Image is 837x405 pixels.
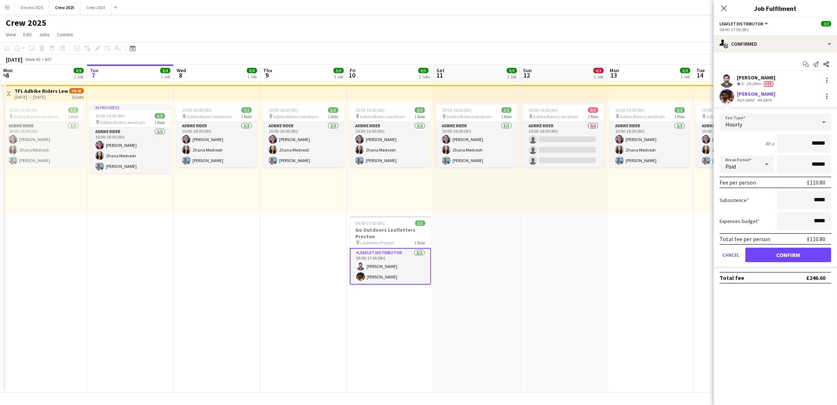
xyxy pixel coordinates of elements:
[609,104,691,168] div: 10:00-16:00 (6h)3/3 Adbike Riders Lewisham1 RoleAdbike Rider3/310:00-16:00 (6h)[PERSON_NAME]Zhana...
[182,107,211,113] span: 10:00-16:00 (6h)
[523,104,604,168] app-job-card: 10:00-16:00 (6h)0/3 Adbike Riders Lewisham1 RoleAdbike Rider0/310:00-16:00 (6h)
[74,68,84,73] span: 3/3
[356,220,385,226] span: 09:00-17:00 (8h)
[720,21,763,26] span: Leaflet Distributor
[263,122,344,168] app-card-role: Adbike Rider3/310:00-16:00 (6h)[PERSON_NAME]Zhana Medvesh[PERSON_NAME]
[720,27,831,32] div: 09:00-17:00 (8h)
[355,107,385,113] span: 10:00-16:00 (6h)
[737,74,775,81] div: [PERSON_NAME]
[14,94,69,100] div: [DATE] → [DATE]
[414,114,425,119] span: 1 Role
[263,104,344,168] app-job-card: 10:00-16:00 (6h)3/3 Adbike Riders Lewisham1 RoleAdbike Rider3/310:00-16:00 (6h)[PERSON_NAME]Zhana...
[737,97,756,103] div: Not rated
[436,104,517,168] app-job-card: 10:00-16:00 (6h)3/3 Adbike Riders Lewisham1 RoleAdbike Rider3/310:00-16:00 (6h)[PERSON_NAME]Zhana...
[741,81,743,86] span: 5
[54,30,76,39] a: Comms
[720,235,770,243] div: Total fee per person
[675,107,685,113] span: 3/3
[89,71,99,79] span: 7
[350,248,431,285] app-card-role: Leaflet Distributor2/209:00-17:00 (8h)[PERSON_NAME][PERSON_NAME]
[241,107,252,113] span: 3/3
[674,114,685,119] span: 1 Role
[725,121,742,128] span: Hourly
[523,122,604,168] app-card-role: Adbike Rider0/310:00-16:00 (6h)
[696,104,777,168] app-job-card: 10:00-16:00 (6h)3/3 Adbike Riders Lewisham1 RoleAdbike Rider3/310:00-16:00 (6h)[PERSON_NAME]Zhana...
[737,91,775,97] div: [PERSON_NAME]
[350,216,431,285] div: 09:00-17:00 (8h)2/2Go Outdoors Leafletters Preston Leafletters Preston1 RoleLeaflet Distributor2/...
[615,107,645,113] span: 10:00-16:00 (6h)
[187,114,232,119] span: Adbike Riders Lewisham
[80,0,111,15] button: Crew 2023
[695,71,705,79] span: 14
[328,107,338,113] span: 3/3
[6,31,16,38] span: View
[3,67,13,74] span: Mon
[696,122,777,168] app-card-role: Adbike Rider3/310:00-16:00 (6h)[PERSON_NAME]Zhana Medvesh[PERSON_NAME]
[436,122,517,168] app-card-role: Adbike Rider3/310:00-16:00 (6h)[PERSON_NAME]Zhana Medvesh[PERSON_NAME]
[3,30,19,39] a: View
[533,114,578,119] span: Adbike Riders Lewisham
[247,74,257,79] div: 1 Job
[20,30,34,39] a: Edit
[14,88,69,94] h3: TFL Adbike Riders Lewisham
[501,107,511,113] span: 3/3
[349,104,431,168] app-job-card: 10:00-16:00 (6h)3/3 Adbike Riders Lewisham1 RoleAdbike Rider3/310:00-16:00 (6h)[PERSON_NAME]Zhana...
[175,71,186,79] span: 8
[762,81,775,87] div: Crew has different fees then in role
[13,114,58,119] span: Adbike Riders Lewisham
[45,57,52,62] div: BST
[349,122,431,168] app-card-role: Adbike Rider3/310:00-16:00 (6h)[PERSON_NAME]Zhana Medvesh[PERSON_NAME]
[501,114,511,119] span: 1 Role
[57,31,73,38] span: Comms
[6,56,22,63] div: [DATE]
[90,104,171,173] app-job-card: In progress10:00-16:00 (6h)3/3 Adbike Riders Lewisham1 RoleAdbike Rider3/310:00-16:00 (6h)[PERSON...
[588,107,598,113] span: 0/3
[69,88,84,94] span: 39/45
[6,17,46,28] h1: Crew 2025
[247,68,257,73] span: 3/3
[415,240,425,245] span: 1 Role
[707,114,751,119] span: Adbike Riders Lewisham
[594,74,603,79] div: 1 Job
[9,107,38,113] span: 10:00-16:00 (6h)
[350,67,356,74] span: Fri
[349,71,356,79] span: 10
[720,274,744,281] div: Total fee
[745,248,831,262] button: Confirm
[71,94,84,100] div: 15 jobs
[2,71,13,79] span: 6
[696,67,705,74] span: Tue
[90,67,99,74] span: Tue
[263,67,272,74] span: Thu
[419,74,430,79] div: 2 Jobs
[269,107,298,113] span: 10:00-16:00 (6h)
[714,4,837,13] h3: Job Fulfilment
[36,30,53,39] a: Jobs
[49,0,80,15] button: Crew 2025
[720,21,769,26] button: Leaflet Distributor
[3,104,84,168] app-job-card: 10:00-16:00 (6h)3/3 Adbike Riders Lewisham1 RoleAdbike Rider3/310:00-16:00 (6h)[PERSON_NAME]Zhana...
[620,114,665,119] span: Adbike Riders Lewisham
[680,74,690,79] div: 1 Job
[333,68,344,73] span: 3/3
[714,35,837,53] div: Confirmed
[507,68,517,73] span: 3/3
[23,31,32,38] span: Edit
[807,179,825,186] div: £110.80
[702,107,731,113] span: 10:00-16:00 (6h)
[610,67,619,74] span: Mon
[436,67,444,74] span: Sat
[609,71,619,79] span: 13
[360,240,394,245] span: Leafletters Preston
[522,71,532,79] span: 12
[39,31,50,38] span: Jobs
[176,104,257,168] app-job-card: 10:00-16:00 (6h)3/3 Adbike Riders Lewisham1 RoleAdbike Rider3/310:00-16:00 (6h)[PERSON_NAME]Zhana...
[24,57,42,62] span: Week 40
[720,197,749,203] label: Subsistence
[155,113,165,119] span: 3/3
[725,163,736,170] span: Paid
[176,122,257,168] app-card-role: Adbike Rider3/310:00-16:00 (6h)[PERSON_NAME]Zhana Medvesh[PERSON_NAME]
